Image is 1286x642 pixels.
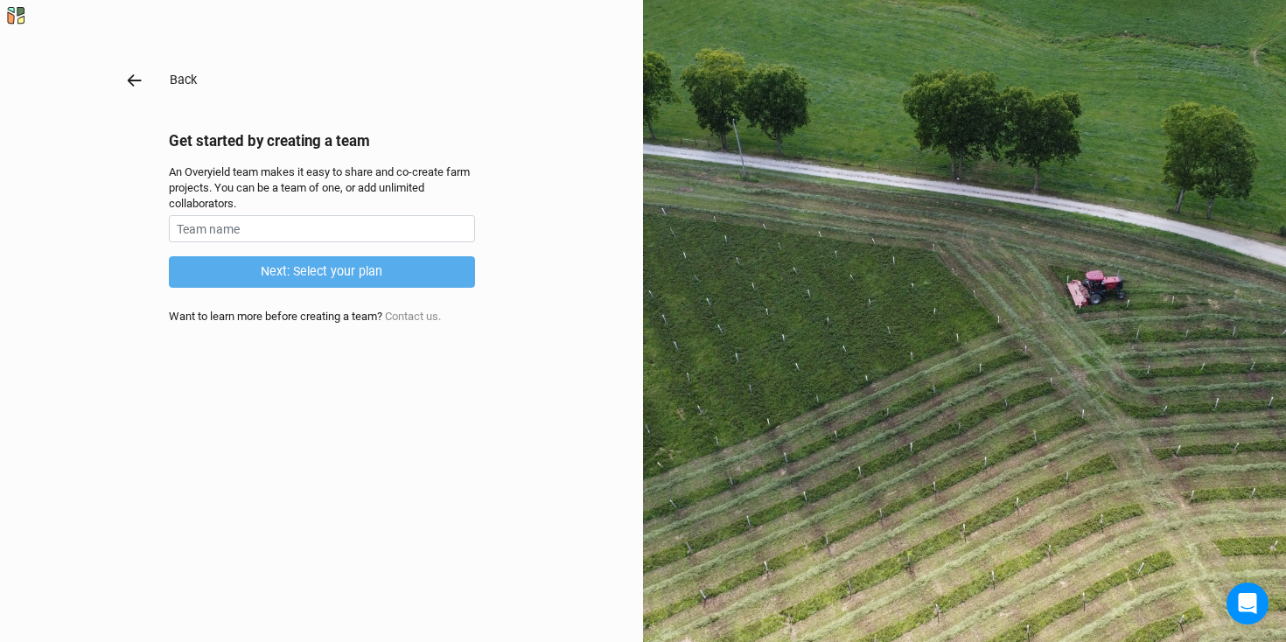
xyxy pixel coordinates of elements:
h2: Get started by creating a team [169,132,475,150]
div: Open Intercom Messenger [1227,583,1269,625]
input: Team name [169,215,475,242]
div: An Overyield team makes it easy to share and co-create farm projects. You can be a team of one, o... [169,164,475,213]
button: Back [169,70,198,90]
a: Contact us. [385,310,441,323]
div: Want to learn more before creating a team? [169,309,475,324]
button: Next: Select your plan [169,256,475,287]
